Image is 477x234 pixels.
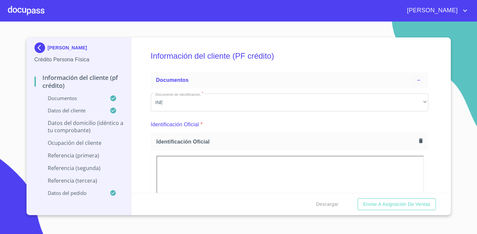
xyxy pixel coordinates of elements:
[358,198,436,210] button: Enviar a Asignación de Ventas
[363,200,430,208] span: Enviar a Asignación de Ventas
[34,42,124,56] div: [PERSON_NAME]
[151,93,428,111] div: INE
[34,107,110,114] p: Datos del cliente
[156,77,189,83] span: Documentos
[48,45,87,50] p: [PERSON_NAME]
[151,42,428,70] h5: Información del cliente (PF crédito)
[151,72,428,88] div: Documentos
[34,42,48,53] img: Docupass spot blue
[316,200,338,208] span: Descargar
[34,152,124,159] p: Referencia (primera)
[402,5,461,16] span: [PERSON_NAME]
[34,74,124,89] p: Información del cliente (PF crédito)
[34,56,124,64] p: Crédito Persona Física
[34,139,124,146] p: Ocupación del Cliente
[156,138,416,145] span: Identificación Oficial
[34,164,124,172] p: Referencia (segunda)
[34,119,124,134] p: Datos del domicilio (idéntico a tu comprobante)
[34,95,110,101] p: Documentos
[151,121,199,129] p: Identificación Oficial
[402,5,469,16] button: account of current user
[34,177,124,184] p: Referencia (tercera)
[313,198,341,210] button: Descargar
[34,190,110,196] p: Datos del pedido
